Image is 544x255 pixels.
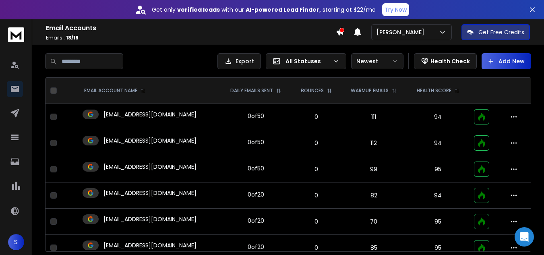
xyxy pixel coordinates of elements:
div: EMAIL ACCOUNT NAME [84,87,145,94]
p: All Statuses [285,57,330,65]
p: [EMAIL_ADDRESS][DOMAIN_NAME] [103,189,197,197]
p: Try Now [385,6,407,14]
strong: verified leads [177,6,220,14]
p: 0 [296,218,336,226]
div: 0 of 20 [248,191,264,199]
td: 95 [407,156,469,182]
p: [EMAIL_ADDRESS][DOMAIN_NAME] [103,163,197,171]
div: 0 of 20 [248,217,264,225]
button: S [8,234,24,250]
p: Emails : [46,35,336,41]
button: Export [217,53,261,69]
div: Open Intercom Messenger [515,227,534,247]
p: 0 [296,191,336,199]
td: 95 [407,209,469,235]
p: Get only with our starting at $22/mo [152,6,376,14]
p: WARMUP EMAILS [351,87,389,94]
strong: AI-powered Lead Finder, [246,6,321,14]
td: 70 [341,209,407,235]
img: logo [8,27,24,42]
button: Newest [351,53,403,69]
td: 99 [341,156,407,182]
p: Health Check [430,57,470,65]
span: 18 / 18 [66,34,79,41]
td: 112 [341,130,407,156]
button: Try Now [382,3,409,16]
p: 0 [296,244,336,252]
td: 94 [407,182,469,209]
td: 94 [407,130,469,156]
p: Get Free Credits [478,28,524,36]
button: Health Check [414,53,477,69]
button: Add New [482,53,531,69]
div: 0 of 20 [248,243,264,251]
p: [PERSON_NAME] [376,28,428,36]
div: 0 of 50 [248,112,264,120]
p: 0 [296,139,336,147]
p: DAILY EMAILS SENT [230,87,273,94]
h1: Email Accounts [46,23,336,33]
p: [EMAIL_ADDRESS][DOMAIN_NAME] [103,110,197,118]
p: [EMAIL_ADDRESS][DOMAIN_NAME] [103,241,197,249]
p: 0 [296,113,336,121]
td: 94 [407,104,469,130]
p: 0 [296,165,336,173]
p: [EMAIL_ADDRESS][DOMAIN_NAME] [103,137,197,145]
p: BOUNCES [301,87,324,94]
p: [EMAIL_ADDRESS][DOMAIN_NAME] [103,215,197,223]
td: 82 [341,182,407,209]
p: HEALTH SCORE [417,87,451,94]
div: 0 of 50 [248,138,264,146]
td: 111 [341,104,407,130]
div: 0 of 50 [248,164,264,172]
button: Get Free Credits [461,24,530,40]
